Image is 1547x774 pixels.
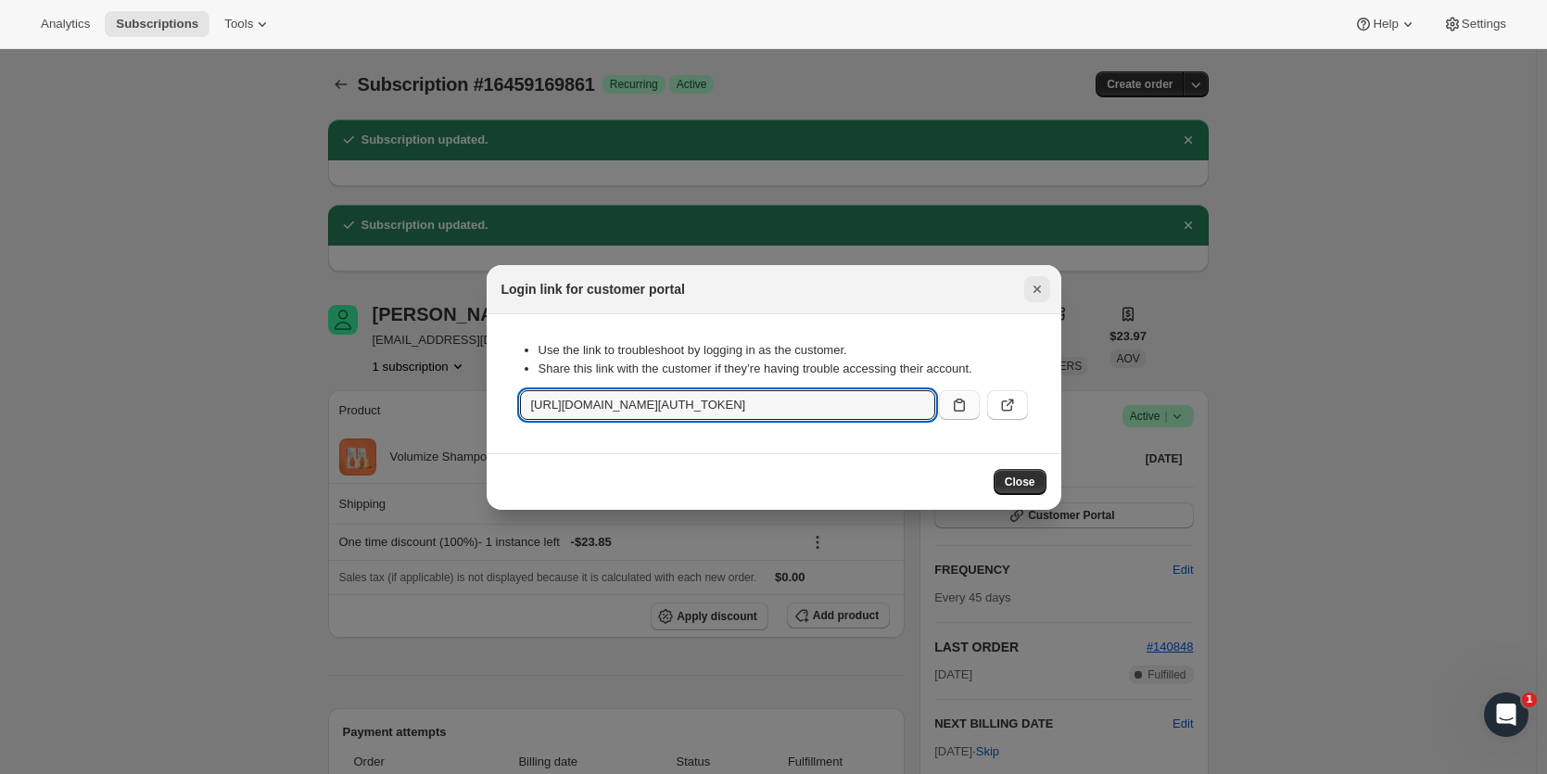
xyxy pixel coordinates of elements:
[539,360,1028,378] li: Share this link with the customer if they’re having trouble accessing their account.
[116,17,198,32] span: Subscriptions
[41,17,90,32] span: Analytics
[1343,11,1427,37] button: Help
[1373,17,1398,32] span: Help
[105,11,209,37] button: Subscriptions
[1522,692,1537,707] span: 1
[1024,276,1050,302] button: Close
[224,17,253,32] span: Tools
[501,280,685,298] h2: Login link for customer portal
[1432,11,1517,37] button: Settings
[213,11,283,37] button: Tools
[1462,17,1506,32] span: Settings
[30,11,101,37] button: Analytics
[994,469,1046,495] button: Close
[1005,475,1035,489] span: Close
[539,341,1028,360] li: Use the link to troubleshoot by logging in as the customer.
[1484,692,1528,737] iframe: Intercom live chat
